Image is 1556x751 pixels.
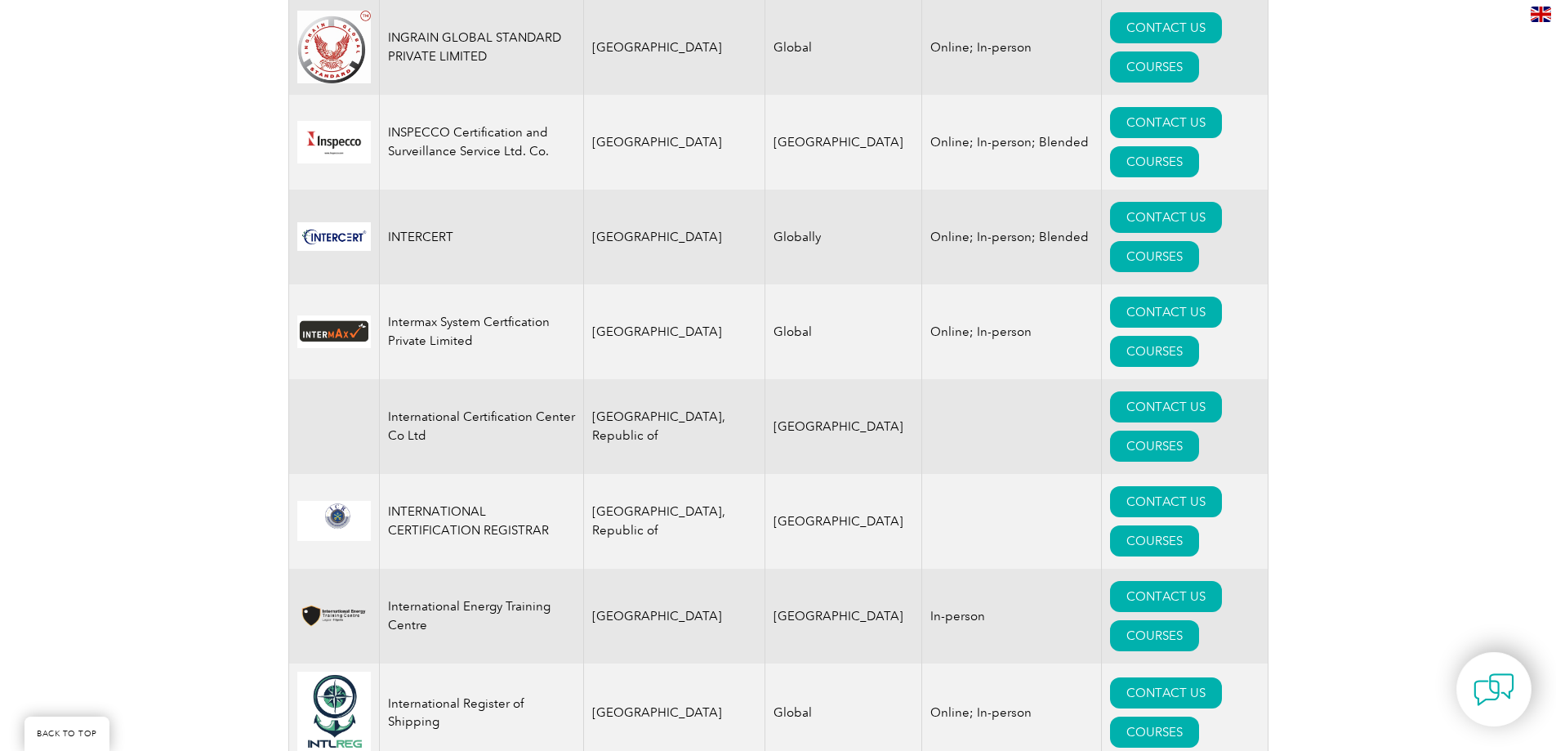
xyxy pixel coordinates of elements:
[583,95,765,190] td: [GEOGRAPHIC_DATA]
[1110,391,1222,422] a: CONTACT US
[25,717,109,751] a: BACK TO TOP
[1110,51,1199,83] a: COURSES
[1110,336,1199,367] a: COURSES
[379,474,583,569] td: INTERNATIONAL CERTIFICATION REGISTRAR
[1110,297,1222,328] a: CONTACT US
[1110,620,1199,651] a: COURSES
[583,569,765,664] td: [GEOGRAPHIC_DATA]
[922,95,1102,190] td: Online; In-person; Blended
[1110,202,1222,233] a: CONTACT US
[1110,486,1222,517] a: CONTACT US
[922,284,1102,379] td: Online; In-person
[379,95,583,190] td: INSPECCO Certification and Surveillance Service Ltd. Co.
[1110,581,1222,612] a: CONTACT US
[379,190,583,284] td: INTERCERT
[765,190,922,284] td: Globally
[297,604,371,628] img: 1ef51344-447f-ed11-81ac-0022481565fd-logo.png
[1531,7,1551,22] img: en
[583,190,765,284] td: [GEOGRAPHIC_DATA]
[583,284,765,379] td: [GEOGRAPHIC_DATA]
[297,315,371,348] img: 52fd134e-c3ec-ee11-a1fd-000d3ad2b4d6-logo.jpg
[765,284,922,379] td: Global
[922,569,1102,664] td: In-person
[379,284,583,379] td: Intermax System Certfication Private Limited
[1474,669,1514,710] img: contact-chat.png
[1110,717,1199,748] a: COURSES
[1110,241,1199,272] a: COURSES
[922,190,1102,284] td: Online; In-person; Blended
[1110,525,1199,557] a: COURSES
[297,121,371,163] img: e7c6e5fb-486f-eb11-a812-00224815377e-logo.png
[297,222,371,251] img: f72924ac-d9bc-ea11-a814-000d3a79823d-logo.jpg
[765,95,922,190] td: [GEOGRAPHIC_DATA]
[1110,431,1199,462] a: COURSES
[1110,146,1199,177] a: COURSES
[1110,12,1222,43] a: CONTACT US
[1110,677,1222,709] a: CONTACT US
[379,379,583,474] td: International Certification Center Co Ltd
[583,379,765,474] td: [GEOGRAPHIC_DATA], Republic of
[379,569,583,664] td: International Energy Training Centre
[297,501,371,541] img: 50fa9870-76a4-ea11-a812-000d3a79722d-logo.png
[765,379,922,474] td: [GEOGRAPHIC_DATA]
[765,569,922,664] td: [GEOGRAPHIC_DATA]
[583,474,765,569] td: [GEOGRAPHIC_DATA], Republic of
[1110,107,1222,138] a: CONTACT US
[765,474,922,569] td: [GEOGRAPHIC_DATA]
[297,11,371,83] img: 67a48d9f-b6c2-ea11-a812-000d3a79722d-logo.jpg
